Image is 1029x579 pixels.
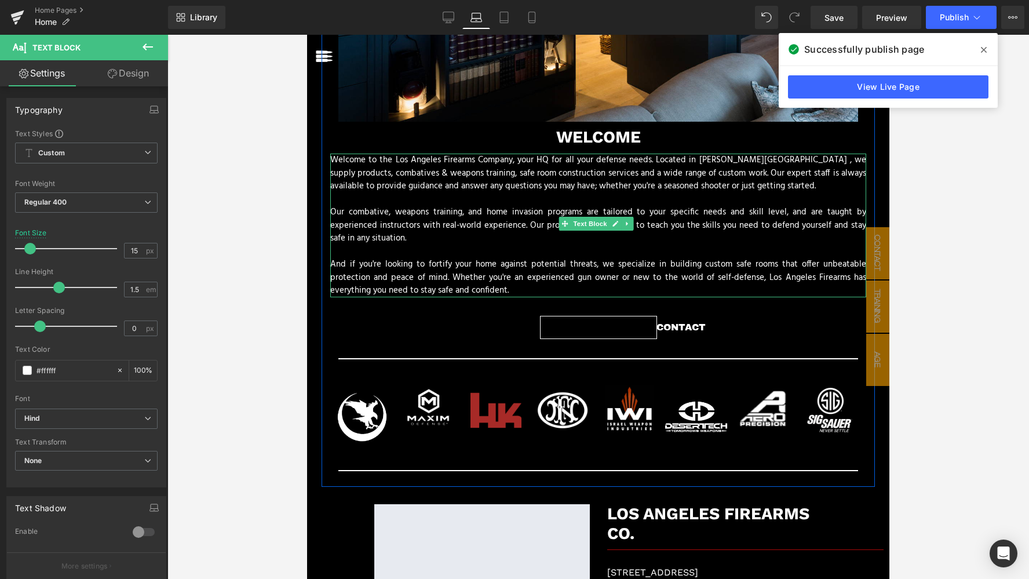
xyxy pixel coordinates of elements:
a: Laptop [462,6,490,29]
span: Training [559,246,582,298]
a: Preview [862,6,921,29]
b: None [24,456,42,465]
img: MAXIM DEFENSE [96,350,147,401]
div: Text Transform [15,438,158,446]
img: SIG SAUER [497,350,548,401]
h1: LOS ANGELES FIREARMS CO. [300,469,516,509]
div: Line Height [15,268,158,276]
div: % [129,360,157,381]
img: FN HERSTAL [230,350,281,401]
img: AERO PRECISION [432,350,480,398]
button: Publish [926,6,997,29]
p: And if you're looking to fortify your home against potential threats, we specialize in building c... [23,223,559,263]
span: Library [190,12,217,23]
p: [GEOGRAPHIC_DATA], [GEOGRAPHIC_DATA] [300,543,516,554]
span: px [146,247,156,254]
span: Text Block [264,182,302,196]
button: More [1001,6,1024,29]
img: HK rifles and pistols [163,350,214,401]
button: Undo [755,6,778,29]
span: Save [824,12,844,24]
span: Contact [559,192,582,245]
div: Font Weight [15,180,158,188]
a: View Live Page [788,75,988,99]
p: More settings [61,561,108,571]
div: Open Intercom Messenger [990,540,1017,567]
h1: Welcome [23,93,559,112]
b: Regular 400 [24,198,67,206]
div: Font [15,395,158,403]
span: Text Block [32,43,81,52]
a: Home Pages [35,6,168,15]
b: Custom [38,148,65,158]
a: Design [86,60,170,86]
span: Preview [876,12,907,24]
p: Welcome to the Los Angeles Firearms Company, your HQ for all your defense needs. Located in [PERS... [23,119,559,158]
input: Color [37,364,111,377]
img: DESERET TECH [357,350,421,414]
div: Text Styles [15,129,158,138]
span: em [146,286,156,293]
img: nighthawk customs [23,350,87,414]
span: AGE VERIFICATION [536,299,582,351]
a: Mobile [518,6,546,29]
a: New Library [168,6,225,29]
div: Letter Spacing [15,307,158,315]
a: Expand / Collapse [314,182,326,196]
span: px [146,325,156,332]
div: Typography [15,99,63,115]
div: Text Color [15,345,158,354]
button: Redo [783,6,806,29]
p: [STREET_ADDRESS] [300,532,516,543]
span: Successfully publish page [804,42,924,56]
a: CONTACT [233,281,350,304]
img: IWI Israel Weapon Systems [298,350,346,398]
p: Our combative, weapons training, and home invasion programs are tailored to your specific needs a... [23,171,559,210]
span: Publish [940,13,969,22]
span: Home [35,17,57,27]
a: Tablet [490,6,518,29]
div: Font Size [15,229,47,237]
i: Hind [24,414,41,424]
div: Enable [15,527,121,539]
div: Text Shadow [15,497,66,513]
span: CONTACT [349,285,399,300]
a: Desktop [435,6,462,29]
